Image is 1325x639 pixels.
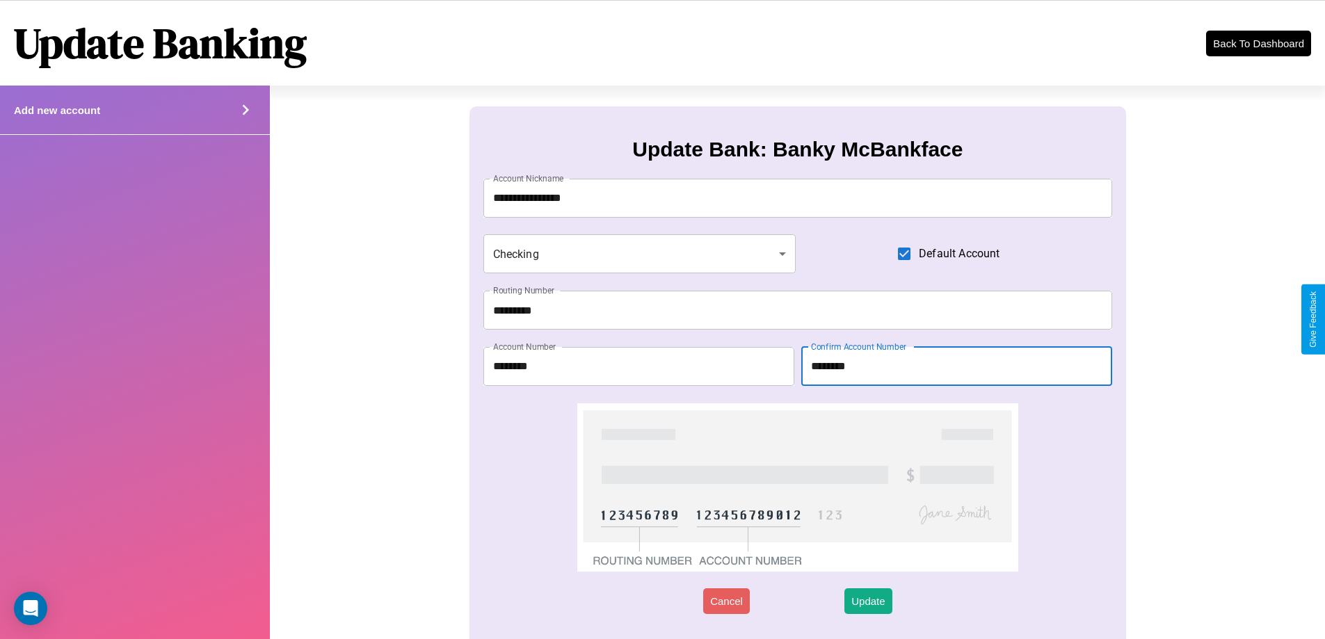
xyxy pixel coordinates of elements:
div: Open Intercom Messenger [14,592,47,625]
label: Account Nickname [493,172,564,184]
button: Back To Dashboard [1206,31,1311,56]
h3: Update Bank: Banky McBankface [632,138,963,161]
label: Routing Number [493,284,554,296]
label: Account Number [493,341,556,353]
label: Confirm Account Number [811,341,906,353]
div: Checking [483,234,796,273]
button: Update [844,588,892,614]
img: check [577,403,1018,572]
button: Cancel [703,588,750,614]
div: Give Feedback [1308,291,1318,348]
h1: Update Banking [14,15,307,72]
h4: Add new account [14,104,100,116]
span: Default Account [919,245,999,262]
